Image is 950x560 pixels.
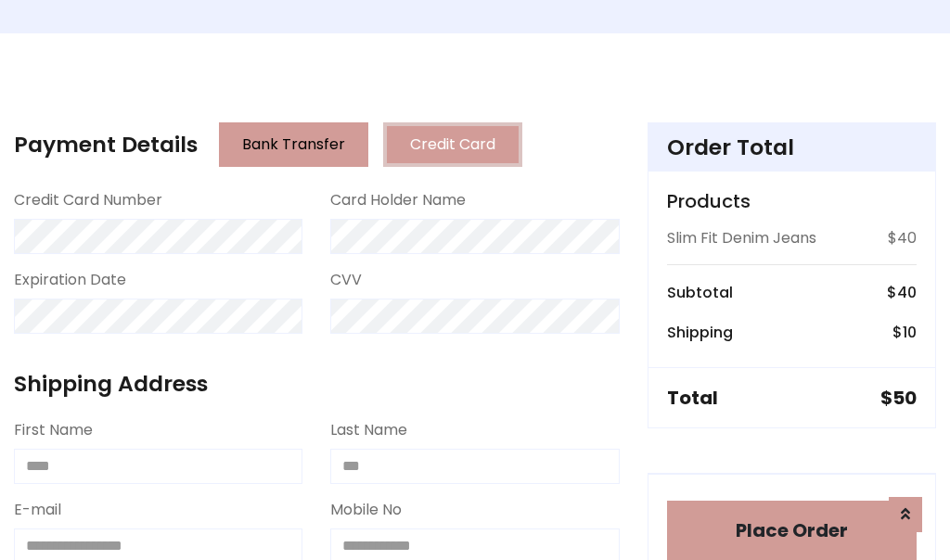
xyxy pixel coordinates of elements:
label: CVV [330,269,362,291]
h6: $ [892,324,917,341]
h4: Payment Details [14,132,198,158]
button: Credit Card [383,122,522,167]
h6: Subtotal [667,284,733,301]
button: Place Order [667,501,917,560]
h5: Products [667,190,917,212]
p: $40 [888,227,917,249]
h5: Total [667,387,718,409]
h6: Shipping [667,324,733,341]
h4: Order Total [667,134,917,160]
label: First Name [14,419,93,441]
label: Last Name [330,419,407,441]
label: E-mail [14,499,61,521]
span: 10 [903,322,917,343]
span: 50 [892,385,917,411]
h4: Shipping Address [14,371,620,397]
label: Expiration Date [14,269,126,291]
span: 40 [897,282,917,303]
h5: $ [880,387,917,409]
p: Slim Fit Denim Jeans [667,227,816,249]
label: Mobile No [330,499,402,521]
label: Card Holder Name [330,189,466,211]
label: Credit Card Number [14,189,162,211]
button: Bank Transfer [219,122,368,167]
h6: $ [887,284,917,301]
